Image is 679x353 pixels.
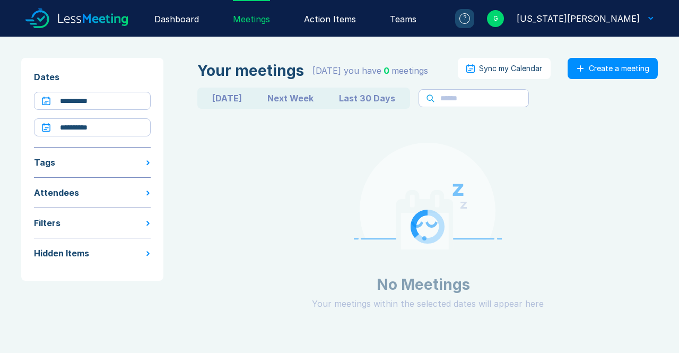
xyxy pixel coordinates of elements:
div: Hidden Items [34,247,89,260]
div: Filters [34,217,60,229]
div: Dates [34,71,151,83]
button: Next Week [255,90,326,107]
div: G [487,10,504,27]
div: Your meetings [197,62,304,79]
div: [DATE] you have meeting s [312,64,428,77]
button: Last 30 Days [326,90,408,107]
div: Create a meeting [589,64,649,73]
button: [DATE] [199,90,255,107]
div: Attendees [34,186,79,199]
div: Tags [34,156,55,169]
button: Create a meeting [568,58,658,79]
div: Sync my Calendar [479,64,542,73]
div: Georgia Kellie [517,12,640,25]
a: ? [442,9,474,28]
button: Sync my Calendar [458,58,551,79]
span: 0 [384,65,389,76]
div: ? [459,13,470,24]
